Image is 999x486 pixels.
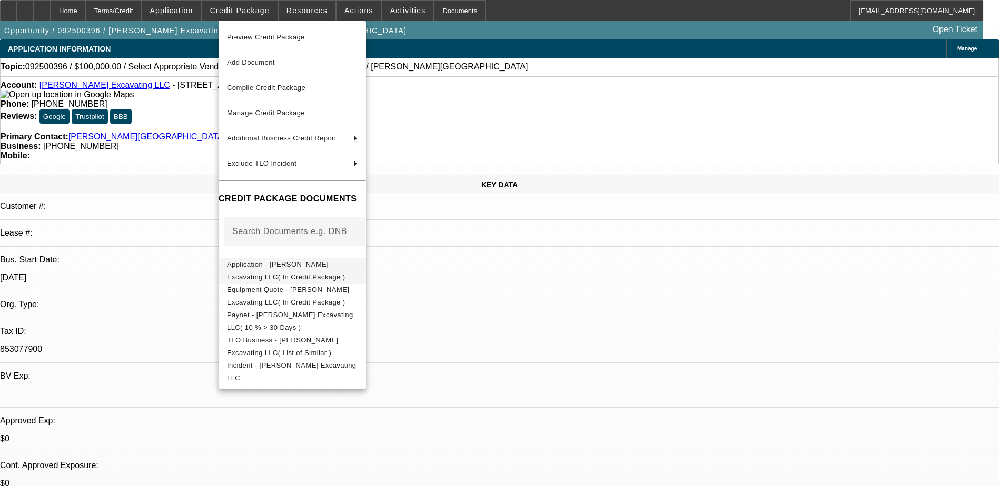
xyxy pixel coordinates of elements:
[219,193,366,205] h4: CREDIT PACKAGE DOCUMENTS
[219,258,366,283] button: Application - Staebler Excavating LLC( In Credit Package )
[219,283,366,309] button: Equipment Quote - Staebler Excavating LLC( In Credit Package )
[219,309,366,334] button: Paynet - Staebler Excavating LLC( 10 % > 30 Days )
[227,134,337,142] span: Additional Business Credit Report
[227,159,296,167] span: Exclude TLO Incident
[227,260,345,281] span: Application - [PERSON_NAME] Excavating LLC( In Credit Package )
[232,227,347,236] mat-label: Search Documents e.g. DNB
[227,361,356,382] span: Incident - [PERSON_NAME] Excavating LLC
[227,286,349,306] span: Equipment Quote - [PERSON_NAME] Excavating LLC( In Credit Package )
[227,58,275,66] span: Add Document
[227,33,305,41] span: Preview Credit Package
[227,84,305,92] span: Compile Credit Package
[219,334,366,359] button: TLO Business - Staebler Excavating LLC( List of Similar )
[227,336,339,357] span: TLO Business - [PERSON_NAME] Excavating LLC( List of Similar )
[219,359,366,384] button: Incident - Staebler Excavating LLC
[227,311,353,331] span: Paynet - [PERSON_NAME] Excavating LLC( 10 % > 30 Days )
[227,109,305,117] span: Manage Credit Package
